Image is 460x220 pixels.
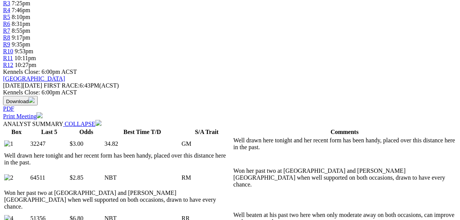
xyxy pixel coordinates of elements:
span: 9:35pm [12,41,30,48]
span: 9:17pm [12,34,30,41]
span: [DATE] [3,82,42,89]
span: 10:27pm [15,62,36,68]
a: R8 [3,34,10,41]
td: 34.82 [104,137,181,151]
a: R4 [3,7,10,13]
a: Print Meeting [3,113,43,120]
a: R12 [3,62,13,68]
span: [DATE] [3,82,23,89]
span: $3.00 [70,140,83,147]
img: printer.svg [36,112,43,118]
td: Won her past two at [GEOGRAPHIC_DATA] and [PERSON_NAME][GEOGRAPHIC_DATA] when well supported on b... [4,189,232,210]
a: R10 [3,48,13,54]
th: S/A Trait [181,128,232,136]
div: Download [3,105,457,112]
button: Download [3,96,38,105]
img: 1 [4,140,13,147]
a: R6 [3,21,10,27]
span: FIRST RACE: [44,82,79,89]
div: Kennels Close: 6:00pm ACST [3,89,457,96]
th: Odds [69,128,103,136]
a: R9 [3,41,10,48]
a: PDF [3,105,14,112]
td: RM [181,167,232,188]
span: $2.85 [70,174,83,181]
td: NBT [104,167,181,188]
span: Kennels Close: 6:00pm ACST [3,69,77,75]
span: 8:55pm [12,27,30,34]
td: 32247 [30,137,69,151]
a: R7 [3,27,10,34]
th: Last 5 [30,128,69,136]
span: 8:31pm [12,21,30,27]
span: 7:46pm [12,7,30,13]
a: R11 [3,55,13,61]
td: Well drawn here tonight and her recent form has been handy, placed over this distance here in the... [4,152,232,166]
a: [GEOGRAPHIC_DATA] [3,75,65,82]
td: GM [181,137,232,151]
span: 6:43PM(ACST) [44,82,119,89]
span: COLLAPSE [65,121,95,127]
span: 10:11pm [14,55,36,61]
span: 9:53pm [15,48,33,54]
a: R5 [3,14,10,20]
img: 2 [4,174,13,181]
th: Comments [233,128,456,136]
a: COLLAPSE [63,121,102,127]
td: 64511 [30,167,69,188]
th: Best Time T/D [104,128,181,136]
div: ANALYST SUMMARY [3,120,457,128]
span: 8:10pm [12,14,30,20]
img: download.svg [29,97,35,103]
img: chevron-down-white.svg [95,120,102,126]
th: Box [4,128,29,136]
td: Well drawn here tonight and her recent form has been handy, placed over this distance here in the... [233,137,456,151]
td: Won her past two at [GEOGRAPHIC_DATA] and [PERSON_NAME][GEOGRAPHIC_DATA] when well supported on b... [233,167,456,188]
